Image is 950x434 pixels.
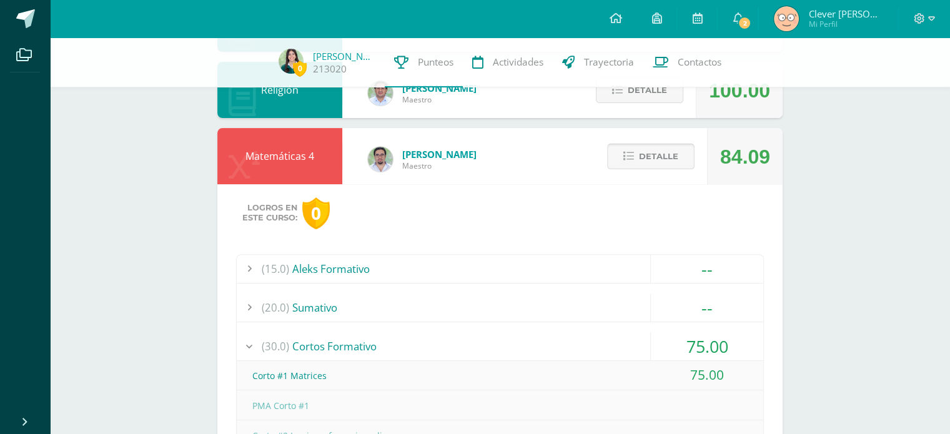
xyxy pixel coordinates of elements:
[553,37,643,87] a: Trayectoria
[385,37,463,87] a: Punteos
[709,62,770,119] div: 100.00
[643,37,731,87] a: Contactos
[596,77,683,103] button: Detalle
[774,6,799,31] img: c6a0bfaf15cb9618c68d5db85ac61b27.png
[293,61,307,76] span: 0
[402,148,477,160] span: [PERSON_NAME]
[402,160,477,171] span: Maestro
[651,361,763,389] div: 75.00
[237,293,763,322] div: Sumativo
[262,293,289,322] span: (20.0)
[808,19,883,29] span: Mi Perfil
[262,332,289,360] span: (30.0)
[237,392,763,420] div: PMA Corto #1
[418,56,453,69] span: Punteos
[302,197,330,229] div: 0
[313,62,347,76] a: 213020
[217,128,342,184] div: Matemáticas 4
[242,203,297,223] span: Logros en este curso:
[279,49,304,74] img: 2097ebf683c410a63f2781693a60a0cb.png
[313,50,375,62] a: [PERSON_NAME]
[237,255,763,283] div: Aleks Formativo
[368,81,393,106] img: f767cae2d037801592f2ba1a5db71a2a.png
[738,16,751,30] span: 2
[651,255,763,283] div: --
[402,82,477,94] span: [PERSON_NAME]
[237,362,763,390] div: Corto #1 Matrices
[262,255,289,283] span: (15.0)
[368,147,393,172] img: 00229b7027b55c487e096d516d4a36c4.png
[651,293,763,322] div: --
[493,56,543,69] span: Actividades
[651,332,763,360] div: 75.00
[639,145,678,168] span: Detalle
[607,144,695,169] button: Detalle
[237,332,763,360] div: Cortos Formativo
[402,94,477,105] span: Maestro
[584,56,634,69] span: Trayectoria
[720,129,770,185] div: 84.09
[678,56,721,69] span: Contactos
[463,37,553,87] a: Actividades
[808,7,883,20] span: Clever [PERSON_NAME]
[217,62,342,118] div: Religión
[628,79,667,102] span: Detalle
